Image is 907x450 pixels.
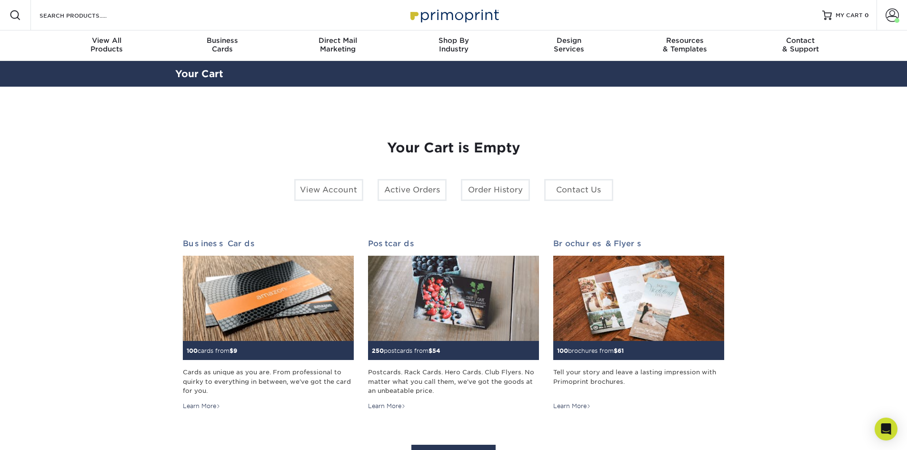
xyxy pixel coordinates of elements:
small: cards from [187,347,237,354]
a: Active Orders [378,179,447,201]
span: 54 [432,347,440,354]
span: Design [511,36,627,45]
span: 100 [557,347,568,354]
a: Business Cards 100cards from$9 Cards as unique as you are. From professional to quirky to everyth... [183,239,354,410]
div: Marketing [280,36,396,53]
h2: Postcards [368,239,539,248]
a: BusinessCards [164,30,280,61]
span: View All [49,36,165,45]
a: DesignServices [511,30,627,61]
img: Business Cards [183,256,354,341]
span: MY CART [836,11,863,20]
a: Contact Us [544,179,613,201]
span: $ [229,347,233,354]
span: Direct Mail [280,36,396,45]
div: Cards [164,36,280,53]
div: Industry [396,36,511,53]
div: Open Intercom Messenger [875,418,897,440]
a: View Account [294,179,363,201]
input: SEARCH PRODUCTS..... [39,10,131,21]
small: postcards from [372,347,440,354]
span: Shop By [396,36,511,45]
div: Cards as unique as you are. From professional to quirky to everything in between, we've got the c... [183,368,354,395]
a: Postcards 250postcards from$54 Postcards. Rack Cards. Hero Cards. Club Flyers. No matter what you... [368,239,539,410]
div: Postcards. Rack Cards. Hero Cards. Club Flyers. No matter what you call them, we've got the goods... [368,368,539,395]
div: Learn More [553,402,591,410]
img: Postcards [368,256,539,341]
div: Services [511,36,627,53]
div: & Templates [627,36,743,53]
div: Products [49,36,165,53]
a: Your Cart [175,68,223,80]
span: $ [429,347,432,354]
span: 0 [865,12,869,19]
span: 250 [372,347,384,354]
div: & Support [743,36,858,53]
div: Learn More [183,402,220,410]
img: Primoprint [406,5,501,25]
span: Contact [743,36,858,45]
div: Tell your story and leave a lasting impression with Primoprint brochures. [553,368,724,395]
span: 61 [618,347,624,354]
div: Learn More [368,402,406,410]
iframe: Google Customer Reviews [2,421,81,447]
span: 100 [187,347,198,354]
a: Order History [461,179,530,201]
span: Resources [627,36,743,45]
small: brochures from [557,347,624,354]
h1: Your Cart is Empty [183,140,725,156]
a: Shop ByIndustry [396,30,511,61]
span: 9 [233,347,237,354]
a: Contact& Support [743,30,858,61]
img: Brochures & Flyers [553,256,724,341]
span: Business [164,36,280,45]
a: Brochures & Flyers 100brochures from$61 Tell your story and leave a lasting impression with Primo... [553,239,724,410]
h2: Business Cards [183,239,354,248]
a: View AllProducts [49,30,165,61]
a: Resources& Templates [627,30,743,61]
h2: Brochures & Flyers [553,239,724,248]
span: $ [614,347,618,354]
a: Direct MailMarketing [280,30,396,61]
